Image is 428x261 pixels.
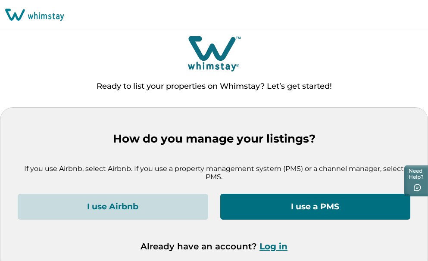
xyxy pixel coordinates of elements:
p: How do you manage your listings? [18,132,410,146]
p: Ready to list your properties on Whimstay? Let’s get started! [97,82,332,91]
p: Already have an account? [141,241,287,252]
button: Log in [259,241,287,252]
button: I use a PMS [220,194,411,220]
p: If you use Airbnb, select Airbnb. If you use a property management system (PMS) or a channel mana... [18,165,410,181]
button: I use Airbnb [18,194,208,220]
